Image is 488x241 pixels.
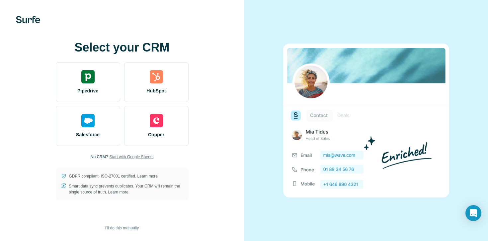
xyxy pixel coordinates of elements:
[16,16,40,23] img: Surfe's logo
[150,114,163,127] img: copper's logo
[77,87,98,94] span: Pipedrive
[81,114,95,127] img: salesforce's logo
[150,70,163,83] img: hubspot's logo
[146,87,166,94] span: HubSpot
[101,223,143,233] button: I’ll do this manually
[109,154,153,160] button: Start with Google Sheets
[56,41,189,54] h1: Select your CRM
[465,205,481,221] div: Open Intercom Messenger
[69,183,183,195] p: Smart data sync prevents duplicates. Your CRM will remain the single source of truth.
[69,173,158,179] p: GDPR compliant. ISO-27001 certified.
[148,131,164,138] span: Copper
[283,44,449,197] img: none image
[137,174,158,179] a: Learn more
[81,70,95,83] img: pipedrive's logo
[91,154,108,160] p: No CRM?
[108,190,128,194] a: Learn more
[105,225,139,231] span: I’ll do this manually
[76,131,100,138] span: Salesforce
